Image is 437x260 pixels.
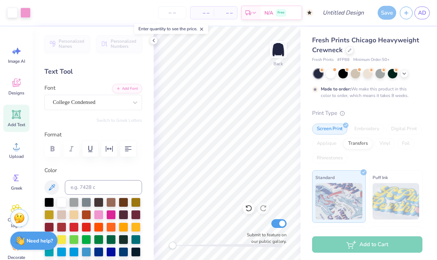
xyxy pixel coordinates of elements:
[312,57,334,63] span: Fresh Prints
[315,183,362,220] img: Standard
[350,124,384,135] div: Embroidery
[11,185,22,191] span: Greek
[27,237,53,244] strong: Need help?
[337,57,350,63] span: # FP88
[315,174,335,181] span: Standard
[271,42,286,57] img: Back
[9,154,24,159] span: Upload
[418,9,426,17] span: AD
[321,86,410,99] div: We make this product in this color to order, which means it takes 8 weeks.
[375,138,395,149] div: Vinyl
[312,36,419,54] span: Fresh Prints Chicago Heavyweight Crewneck
[97,117,142,123] button: Switch to Greek Letters
[321,86,351,92] strong: Made to order:
[169,242,176,249] div: Accessibility label
[243,232,287,245] label: Submit to feature on our public gallery.
[195,9,209,17] span: – –
[8,58,25,64] span: Image AI
[414,7,430,19] a: AD
[111,39,138,49] span: Personalized Numbers
[343,138,373,149] div: Transfers
[59,39,86,49] span: Personalized Names
[44,131,142,139] label: Format
[312,138,341,149] div: Applique
[397,138,414,149] div: Foil
[44,166,142,175] label: Color
[317,5,370,20] input: Untitled Design
[277,10,284,15] span: Free
[373,174,388,181] span: Puff Ink
[312,153,347,164] div: Rhinestones
[44,67,142,77] div: Text Tool
[264,9,273,17] span: N/A
[218,9,233,17] span: – –
[44,35,90,52] button: Personalized Names
[44,84,55,92] label: Font
[312,124,347,135] div: Screen Print
[273,61,283,67] div: Back
[112,84,142,93] button: Add Font
[386,124,422,135] div: Digital Print
[8,90,24,96] span: Designs
[312,109,422,117] div: Print Type
[134,24,208,34] div: Enter quantity to see the price.
[353,57,390,63] span: Minimum Order: 50 +
[65,180,142,195] input: e.g. 7428 c
[4,217,28,229] span: Clipart & logos
[158,6,186,19] input: – –
[97,35,142,52] button: Personalized Numbers
[8,122,25,128] span: Add Text
[373,183,420,220] img: Puff Ink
